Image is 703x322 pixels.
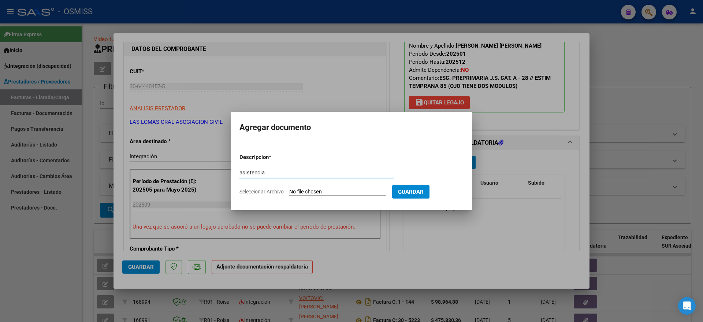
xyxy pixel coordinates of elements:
[398,189,424,195] span: Guardar
[239,121,464,134] h2: Agregar documento
[239,189,284,195] span: Seleccionar Archivo
[392,185,429,199] button: Guardar
[678,297,696,315] div: Open Intercom Messenger
[239,153,307,162] p: Descripcion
